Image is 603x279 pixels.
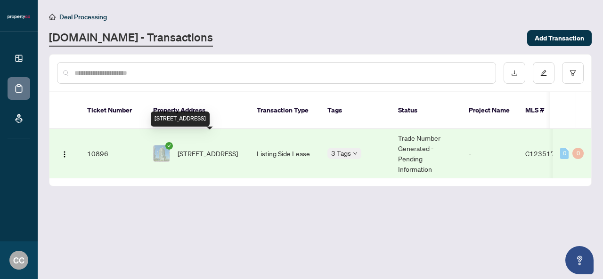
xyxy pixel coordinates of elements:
span: C12351708 [525,149,563,158]
img: logo [8,14,30,20]
span: down [353,151,358,156]
th: MLS # [518,92,574,129]
td: - [461,129,518,178]
button: Add Transaction [527,30,592,46]
div: [STREET_ADDRESS] [151,112,210,127]
button: Logo [57,146,72,161]
img: Logo [61,151,68,158]
span: home [49,14,56,20]
span: edit [540,70,547,76]
td: 10896 [80,129,146,178]
button: edit [533,62,554,84]
span: 3 Tags [331,148,351,159]
th: Status [391,92,461,129]
th: Property Address [146,92,249,129]
span: Add Transaction [535,31,584,46]
button: Open asap [565,246,594,274]
button: filter [562,62,584,84]
th: Transaction Type [249,92,320,129]
a: [DOMAIN_NAME] - Transactions [49,30,213,47]
img: thumbnail-img [154,145,170,161]
div: 0 [572,148,584,159]
span: CC [13,254,24,267]
span: filter [570,70,576,76]
td: Trade Number Generated - Pending Information [391,129,461,178]
td: Listing Side Lease [249,129,320,178]
th: Ticket Number [80,92,146,129]
span: check-circle [165,142,173,150]
div: 0 [560,148,569,159]
th: Tags [320,92,391,129]
button: download [504,62,525,84]
span: Deal Processing [59,13,107,21]
span: [STREET_ADDRESS] [178,148,238,159]
span: download [511,70,518,76]
th: Project Name [461,92,518,129]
